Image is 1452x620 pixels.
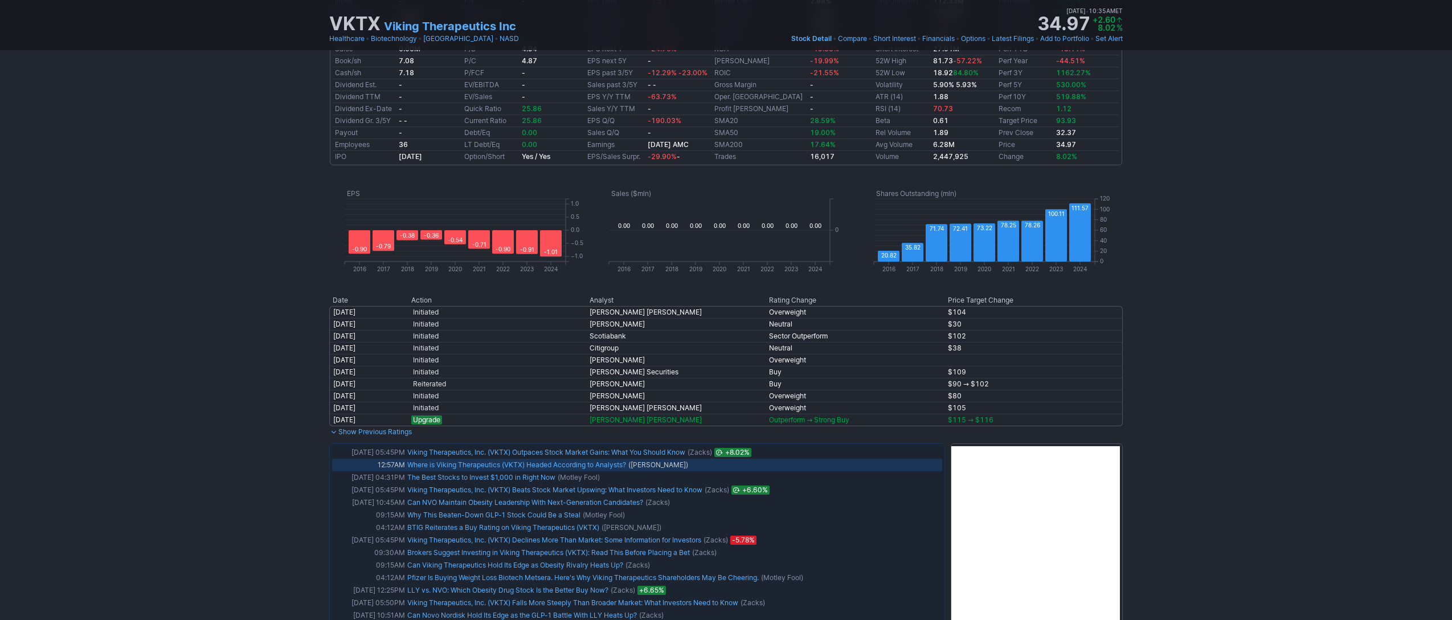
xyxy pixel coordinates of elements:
[1056,104,1071,113] a: 1.12
[520,266,534,272] text: 2023
[587,140,615,149] a: Earnings
[399,116,407,125] small: - -
[835,226,839,233] text: 0
[522,68,525,77] b: -
[411,332,440,341] span: Initiated
[1049,266,1063,272] text: 2023
[628,459,688,471] span: ([PERSON_NAME])
[333,103,396,115] td: Dividend Ex-Date
[571,252,583,259] text: −1.0
[666,222,678,229] text: 0.00
[786,222,797,229] text: 0.00
[1037,15,1090,33] strong: 34.97
[838,33,867,44] a: Compare
[407,536,701,544] a: Viking Therapeutics, Inc. (VKTX) Declines More Than Market: Some Information for Investors
[544,266,558,272] text: 2024
[407,523,599,532] a: BTIG Reiterates a Buy Rating on Viking Therapeutics (VKTX)
[996,55,1054,67] td: Perf Year
[500,33,519,44] a: NASD
[1086,6,1089,16] span: •
[1066,6,1123,16] span: [DATE] 10:35AM ET
[714,448,751,457] span: Oct 09, 2025
[737,266,750,272] text: 2021
[329,15,381,33] h1: VKTX
[944,306,1123,318] td: $104
[678,68,707,77] span: -23.00%
[496,246,510,252] text: -0.90
[399,68,414,77] b: 7.18
[766,354,944,366] td: Overweight
[611,189,651,198] text: Sales ($mln)
[1100,247,1107,254] text: 20
[873,139,931,151] td: Avg Volume
[473,266,486,272] text: 2021
[462,115,520,127] td: Current Ratio
[585,91,645,103] td: EPS Y/Y TTM
[411,308,440,317] span: Initiated
[1001,266,1015,272] text: 2021
[407,548,690,557] a: Brokers Suggest Investing in Viking Therapeutics (VKTX): Read This Before Placing a Bet
[462,103,520,115] td: Quick Ratio
[933,56,982,65] b: 81.73
[520,246,534,253] text: -0.91
[408,295,587,306] th: Action
[462,139,520,151] td: LT Debt/Eq
[992,33,1034,44] a: Latest Filings
[1098,23,1115,32] span: 8.02
[961,33,985,44] a: Options
[1056,116,1076,125] span: 93.93
[329,402,408,414] td: [DATE]
[522,92,525,101] b: -
[1100,195,1110,202] text: 120
[791,34,832,43] span: Stock Detail
[407,573,759,582] a: Pfizer Is Buying Weight Loss Biotech Metsera. Here's Why Viking Therapeutics Shareholders May Be ...
[954,266,967,272] text: 2019
[648,140,689,149] small: [DATE] AMC
[462,67,520,79] td: P/FCF
[996,127,1054,139] td: Prev Close
[353,266,366,272] text: 2016
[766,402,944,414] td: Overweight
[810,152,835,161] b: 16,017
[333,139,396,151] td: Employees
[586,342,766,354] td: Citigroup
[494,33,498,44] span: •
[329,366,408,378] td: [DATE]
[810,116,836,125] span: 28.59%
[462,151,520,163] td: Option/Short
[1100,216,1107,223] text: 80
[810,68,839,77] span: -21.55%
[712,79,807,91] td: Gross Margin
[809,222,821,229] text: 0.00
[329,306,408,318] td: [DATE]
[996,91,1054,103] td: Perf 10Y
[873,33,916,44] a: Short Interest
[329,289,719,295] img: nic2x2.gif
[1025,266,1039,272] text: 2022
[713,266,726,272] text: 2020
[585,103,645,115] td: Sales Y/Y TTM
[1093,15,1115,25] span: +2.60
[987,33,991,44] span: •
[462,127,520,139] td: Debt/Eq
[999,104,1021,113] a: Recom
[585,79,645,91] td: Sales past 3/5Y
[1040,33,1089,44] a: Add to Portfolio
[1056,56,1085,65] span: -44.51%
[648,92,677,101] span: -63.73%
[333,55,396,67] td: Book/sh
[1100,258,1103,264] text: 0
[448,266,462,272] text: 2020
[929,225,943,232] text: 71.74
[407,511,580,519] a: Why This Beaten-Down GLP-1 Stock Could Be a Steal
[329,414,408,426] td: [DATE]
[944,402,1123,414] td: $105
[586,378,766,390] td: [PERSON_NAME]
[876,189,956,198] text: Shares Outstanding (mln)
[462,91,520,103] td: EV/Sales
[376,243,391,250] text: -0.79
[522,56,537,65] b: 4.87
[944,390,1123,402] td: $80
[810,92,813,101] b: -
[411,356,440,365] span: Initiated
